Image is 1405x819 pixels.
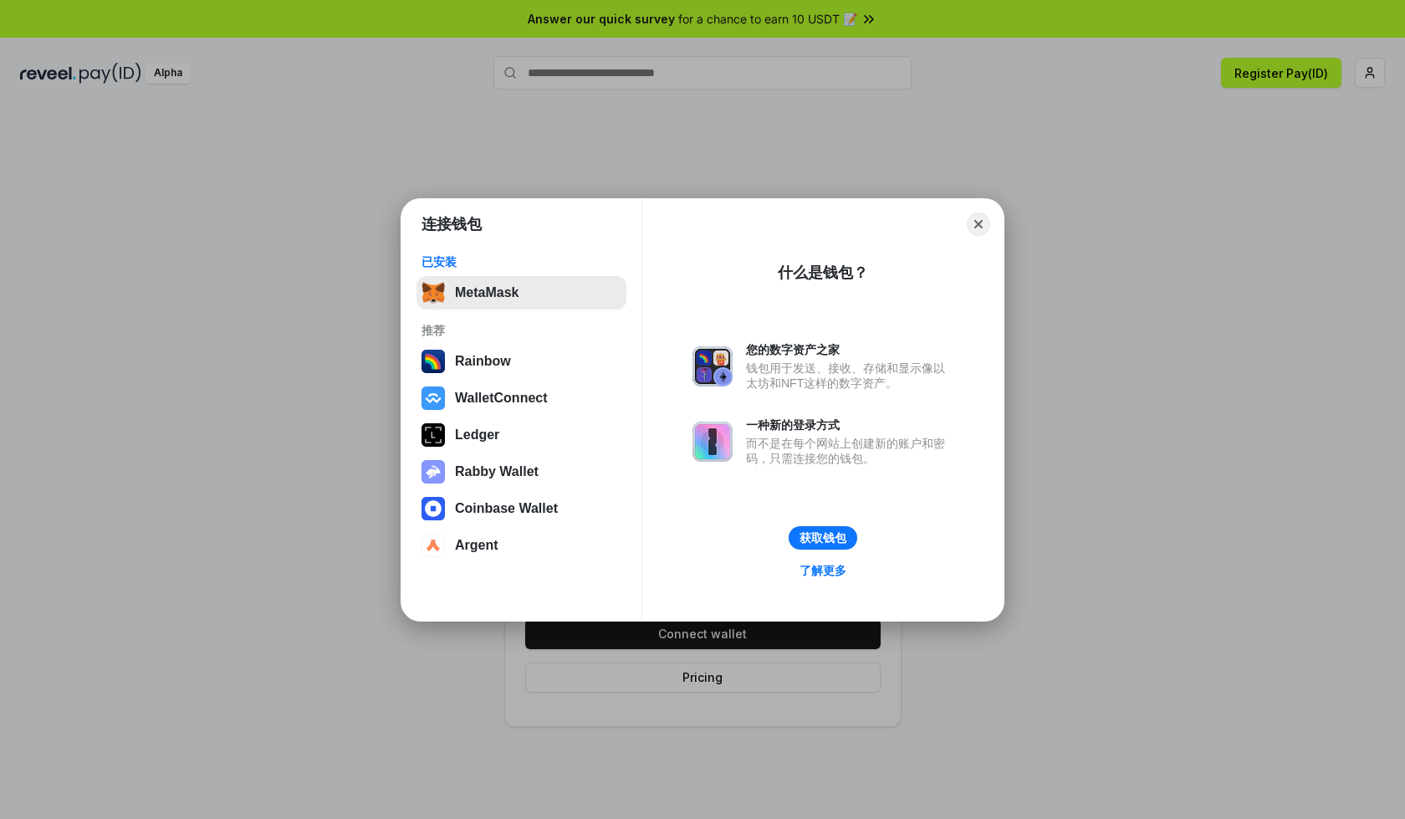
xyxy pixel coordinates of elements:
[421,386,445,410] img: svg+xml,%3Csvg%20width%3D%2228%22%20height%3D%2228%22%20viewBox%3D%220%200%2028%2028%22%20fill%3D...
[746,342,953,357] div: 您的数字资产之家
[746,361,953,391] div: 钱包用于发送、接收、存储和显示像以太坊和NFT这样的数字资产。
[455,354,511,369] div: Rainbow
[421,281,445,305] img: svg+xml,%3Csvg%20fill%3D%22none%22%20height%3D%2233%22%20viewBox%3D%220%200%2035%2033%22%20width%...
[455,501,558,516] div: Coinbase Wallet
[746,417,953,433] div: 一种新的登录方式
[692,422,733,462] img: svg+xml,%3Csvg%20xmlns%3D%22http%3A%2F%2Fwww.w3.org%2F2000%2Fsvg%22%20fill%3D%22none%22%20viewBox...
[789,526,857,550] button: 获取钱包
[416,455,626,489] button: Rabby Wallet
[416,381,626,415] button: WalletConnect
[416,418,626,452] button: Ledger
[421,254,621,269] div: 已安装
[800,530,846,545] div: 获取钱包
[421,497,445,520] img: svg+xml,%3Csvg%20width%3D%2228%22%20height%3D%2228%22%20viewBox%3D%220%200%2028%2028%22%20fill%3D...
[455,427,499,443] div: Ledger
[800,563,846,578] div: 了解更多
[455,538,498,553] div: Argent
[416,492,626,525] button: Coinbase Wallet
[421,423,445,447] img: svg+xml,%3Csvg%20xmlns%3D%22http%3A%2F%2Fwww.w3.org%2F2000%2Fsvg%22%20width%3D%2228%22%20height%3...
[421,460,445,484] img: svg+xml,%3Csvg%20xmlns%3D%22http%3A%2F%2Fwww.w3.org%2F2000%2Fsvg%22%20fill%3D%22none%22%20viewBox...
[778,263,868,283] div: 什么是钱包？
[455,285,519,300] div: MetaMask
[416,276,626,310] button: MetaMask
[692,346,733,386] img: svg+xml,%3Csvg%20xmlns%3D%22http%3A%2F%2Fwww.w3.org%2F2000%2Fsvg%22%20fill%3D%22none%22%20viewBox...
[416,529,626,562] button: Argent
[967,212,990,236] button: Close
[455,464,539,479] div: Rabby Wallet
[746,436,953,466] div: 而不是在每个网站上创建新的账户和密码，只需连接您的钱包。
[421,214,482,234] h1: 连接钱包
[789,560,856,581] a: 了解更多
[421,534,445,557] img: svg+xml,%3Csvg%20width%3D%2228%22%20height%3D%2228%22%20viewBox%3D%220%200%2028%2028%22%20fill%3D...
[455,391,548,406] div: WalletConnect
[416,345,626,378] button: Rainbow
[421,323,621,338] div: 推荐
[421,350,445,373] img: svg+xml,%3Csvg%20width%3D%22120%22%20height%3D%22120%22%20viewBox%3D%220%200%20120%20120%22%20fil...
